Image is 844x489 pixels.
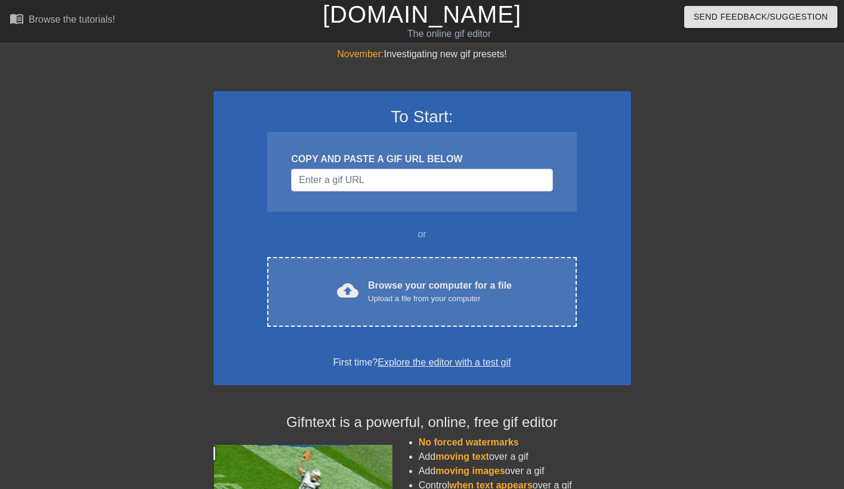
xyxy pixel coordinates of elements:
span: November: [337,49,384,59]
input: Username [291,169,552,191]
h3: To Start: [229,107,616,127]
button: Send Feedback/Suggestion [684,6,837,28]
div: Investigating new gif presets! [214,47,631,61]
div: Browse your computer for a file [368,278,512,305]
span: Send Feedback/Suggestion [694,10,828,24]
a: Explore the editor with a test gif [378,357,511,367]
div: Upload a file from your computer [368,293,512,305]
span: cloud_upload [337,280,358,301]
span: menu_book [10,11,24,26]
div: First time? [229,355,616,370]
span: moving text [435,451,489,462]
li: Add over a gif [419,450,631,464]
span: No forced watermarks [419,437,519,447]
h4: Gifntext is a powerful, online, free gif editor [214,414,631,431]
span: moving images [435,466,505,476]
div: or [245,227,600,242]
a: Browse the tutorials! [10,11,115,30]
div: COPY AND PASTE A GIF URL BELOW [291,152,552,166]
div: Browse the tutorials! [29,14,115,24]
a: [DOMAIN_NAME] [323,1,521,27]
li: Add over a gif [419,464,631,478]
div: The online gif editor [287,27,611,41]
